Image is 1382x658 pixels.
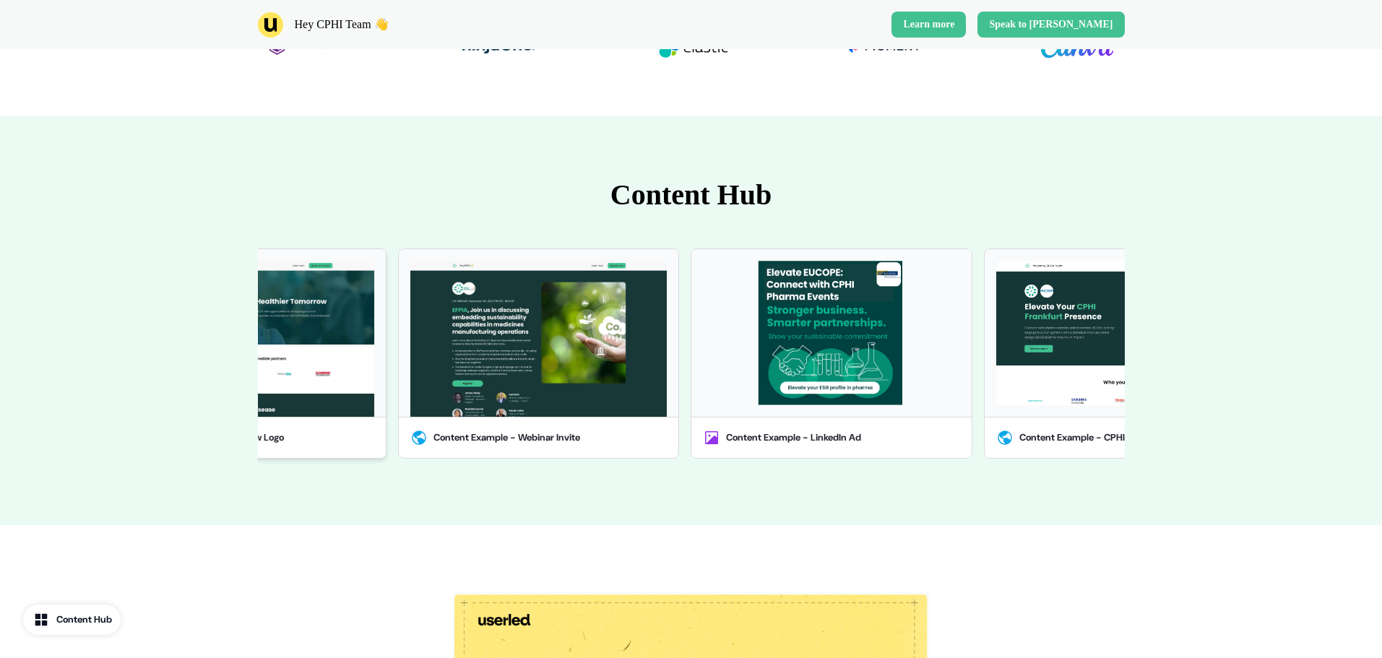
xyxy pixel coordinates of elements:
p: Content Hub [258,173,1125,217]
button: Content Hub [23,605,121,635]
img: CPHI x 3CON Anlagenbau [996,261,1253,405]
p: Hey CPHI Team 👋 [295,16,389,33]
button: CPHI x 3CON AnlagenbauContent Example - CPHI Frankfurt [984,248,1265,459]
img: CPHI x EFPIA [410,261,667,417]
a: Speak to [PERSON_NAME] [977,12,1124,38]
a: Learn more [891,12,966,38]
div: Content Hub [56,612,112,627]
div: Content Example - Webinar Invite [433,430,580,445]
img: LinkedIn_Square_EUCOPE.png [703,261,959,405]
button: CPHI x EFPIAContent Example - Webinar Invite [398,248,679,459]
button: LinkedIn_Square_EUCOPE.pngContent Example - LinkedIn Ad [691,248,972,459]
div: Content Example - CPHI Frankfurt [1019,430,1167,445]
img: CPHI x EURORDIS - European Rare Diseases Organisation [118,261,374,417]
div: Content Example - Net New Logo [141,430,284,445]
div: Content Example - LinkedIn Ad [726,430,861,445]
